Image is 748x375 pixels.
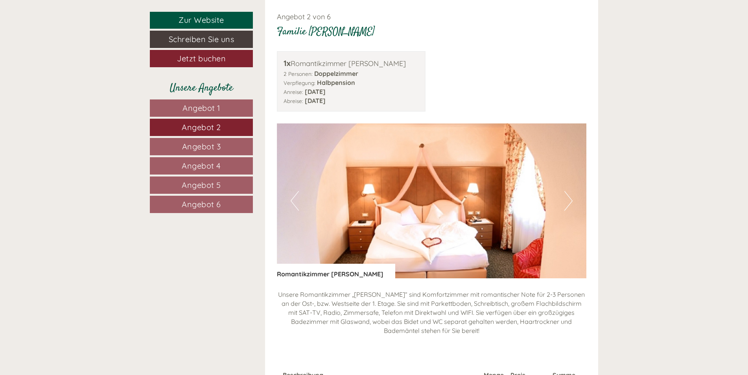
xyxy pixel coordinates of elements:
[150,81,253,96] div: Unsere Angebote
[317,79,355,86] b: Halbpension
[277,264,395,279] div: Romantikzimmer [PERSON_NAME]
[277,123,587,278] img: image
[150,31,253,48] a: Schreiben Sie uns
[284,58,419,69] div: Romantikzimmer [PERSON_NAME]
[284,97,303,104] small: Abreise:
[277,25,375,39] div: Familie [PERSON_NAME]
[564,191,573,211] button: Next
[305,88,326,96] b: [DATE]
[12,23,126,29] div: Hotel Weisses Lamm
[182,161,221,171] span: Angebot 4
[140,6,170,19] div: [DATE]
[6,21,130,45] div: Guten Tag, wie können wir Ihnen helfen?
[284,58,291,68] b: 1x
[277,12,331,21] span: Angebot 2 von 6
[284,70,313,77] small: 2 Personen:
[277,290,587,335] p: Unsere Romantikzimmer „[PERSON_NAME]“ sind Komfortzimmer mit romantischer Note für 2-3 Personen a...
[182,180,221,190] span: Angebot 5
[182,103,220,113] span: Angebot 1
[182,122,221,132] span: Angebot 2
[182,199,221,209] span: Angebot 6
[150,50,253,67] a: Jetzt buchen
[150,12,253,29] a: Zur Website
[12,38,126,44] small: 08:26
[291,191,299,211] button: Previous
[182,142,221,151] span: Angebot 3
[284,79,315,86] small: Verpflegung:
[305,97,326,105] b: [DATE]
[257,204,310,221] button: Senden
[284,88,303,95] small: Anreise:
[314,70,358,77] b: Doppelzimmer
